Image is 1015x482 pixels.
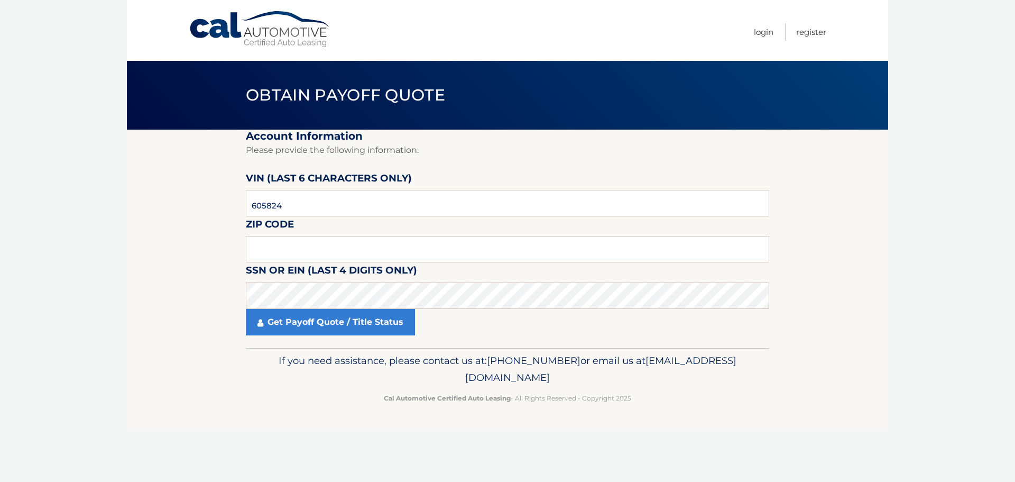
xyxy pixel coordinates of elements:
p: Please provide the following information. [246,143,769,158]
a: Login [754,23,773,41]
label: Zip Code [246,216,294,236]
a: Cal Automotive [189,11,331,48]
label: VIN (last 6 characters only) [246,170,412,190]
span: [PHONE_NUMBER] [487,354,580,367]
h2: Account Information [246,130,769,143]
p: If you need assistance, please contact us at: or email us at [253,352,762,386]
a: Register [796,23,826,41]
span: Obtain Payoff Quote [246,85,445,105]
strong: Cal Automotive Certified Auto Leasing [384,394,511,402]
a: Get Payoff Quote / Title Status [246,309,415,335]
p: - All Rights Reserved - Copyright 2025 [253,393,762,404]
label: SSN or EIN (last 4 digits only) [246,262,417,282]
